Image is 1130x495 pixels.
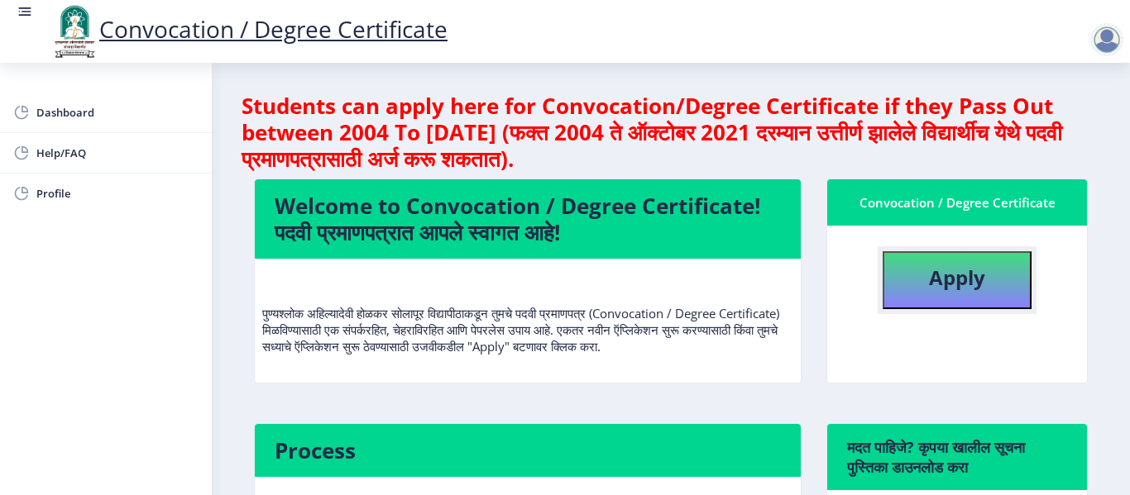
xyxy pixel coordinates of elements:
[36,143,199,163] span: Help/FAQ
[847,193,1067,212] div: Convocation / Degree Certificate
[275,193,781,245] h4: Welcome to Convocation / Degree Certificate! पदवी प्रमाणपत्रात आपले स्वागत आहे!
[847,437,1067,477] h6: मदत पाहिजे? कृपया खालील सूचना पुस्तिका डाउनलोड करा
[36,183,199,203] span: Profile
[36,102,199,122] span: Dashboard
[242,93,1100,172] h4: Students can apply here for Convocation/Degree Certificate if they Pass Out between 2004 To [DATE...
[50,13,448,45] a: Convocation / Degree Certificate
[50,3,99,59] img: logo
[262,272,793,355] p: पुण्यश्लोक अहिल्यादेवी होळकर सोलापूर विद्यापीठाकडून तुमचे पदवी प्रमाणपत्र (Convocation / Degree C...
[883,251,1032,309] button: Apply
[929,264,985,291] b: Apply
[275,437,781,464] h4: Process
